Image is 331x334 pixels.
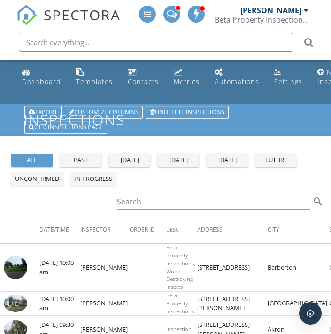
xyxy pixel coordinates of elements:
[22,77,61,86] div: Dashboard
[158,154,199,167] button: [DATE]
[268,217,329,243] th: City: Not sorted.
[15,155,49,165] div: all
[39,291,80,315] td: [DATE] 10:00 am
[80,244,130,292] td: [PERSON_NAME]
[16,5,37,25] img: The Best Home Inspection Software - Spectora
[124,64,162,91] a: Contacts
[197,244,268,292] td: [STREET_ADDRESS]
[174,77,200,86] div: Metrics
[24,106,62,119] a: Export
[255,154,297,167] button: future
[268,291,329,315] td: [GEOGRAPHIC_DATA]
[24,121,107,134] a: Old inspections page
[39,217,80,243] th: Date/Time: Not sorted.
[11,172,63,186] button: unconfirmed
[60,154,101,167] button: past
[299,302,322,325] div: Open Intercom Messenger
[162,155,195,165] div: [DATE]
[74,174,112,184] div: in progress
[268,225,279,233] span: City
[240,6,301,15] div: [PERSON_NAME]
[259,155,293,165] div: future
[4,295,27,312] img: 9544751%2Fcover_photos%2FWbo0dd7QcLWWVk6kJfAY%2Fsmall.jpg
[197,217,268,243] th: Address: Not sorted.
[166,217,197,243] th: Desc: Not sorted.
[64,155,98,165] div: past
[65,106,143,119] a: Customize Columns
[207,154,248,167] button: [DATE]
[39,244,80,292] td: [DATE] 10:00 am
[312,196,323,207] i: search
[39,225,69,233] span: Date/Time
[16,13,121,32] a: SPECTORA
[76,77,113,86] div: Templates
[130,217,166,243] th: Order ID: Not sorted.
[197,225,223,233] span: Address
[170,64,203,91] a: Metrics
[210,155,244,165] div: [DATE]
[211,64,263,91] a: Automations (Advanced)
[70,172,116,186] button: in progress
[166,326,192,333] span: Inspection
[15,174,59,184] div: unconfirmed
[80,291,130,315] td: [PERSON_NAME]
[197,291,268,315] td: [STREET_ADDRESS][PERSON_NAME]
[130,225,155,233] span: Order ID
[215,77,259,86] div: Automations
[11,154,53,167] button: all
[146,106,229,119] a: Undelete inspections
[80,217,130,243] th: Inspector: Not sorted.
[4,256,27,279] img: streetview
[113,155,146,165] div: [DATE]
[109,154,150,167] button: [DATE]
[270,64,306,91] a: Settings
[19,33,293,52] input: Search everything...
[215,15,308,24] div: Beta Property Inspections, LLC
[72,64,116,91] a: Templates
[80,225,110,233] span: Inspector
[18,64,65,91] a: Dashboard
[166,292,194,315] span: Beta Property Inspections
[117,194,310,210] input: Search
[44,5,121,24] span: SPECTORA
[274,77,302,86] div: Settings
[268,244,329,292] td: Barberton
[128,77,159,86] div: Contacts
[166,244,195,290] span: Beta Property Inspections, Wood Destroying Insects
[166,226,179,233] span: Desc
